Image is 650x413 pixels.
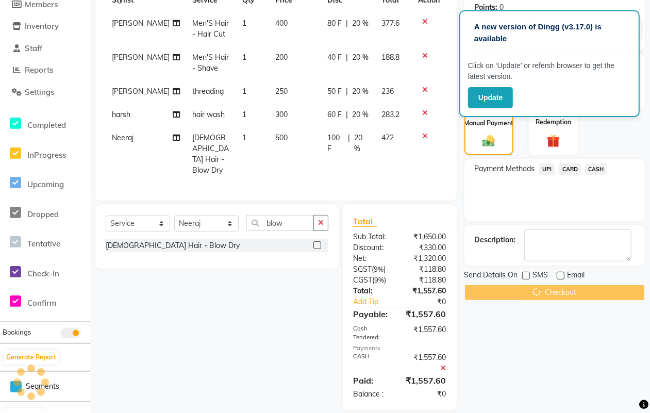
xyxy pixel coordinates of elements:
[327,86,342,97] span: 50 F
[3,43,88,55] a: Staff
[474,21,625,44] p: A new version of Dingg (v3.17.0) is available
[3,328,31,336] span: Bookings
[345,253,399,264] div: Net:
[25,43,42,53] span: Staff
[399,352,454,374] div: ₹1,557.60
[242,133,246,142] span: 1
[345,232,399,242] div: Sub Total:
[242,87,246,96] span: 1
[345,389,399,400] div: Balance :
[242,19,246,28] span: 1
[468,60,631,82] p: Click on ‘Update’ or refersh browser to get the latest version.
[399,324,454,342] div: ₹1,557.60
[475,2,498,13] div: Points:
[353,216,377,227] span: Total
[374,276,384,284] span: 9%
[345,286,399,296] div: Total:
[381,133,394,142] span: 472
[399,264,454,275] div: ₹118.80
[345,264,399,275] div: ( )
[353,344,446,353] div: Payments
[345,374,398,387] div: Paid:
[539,163,555,175] span: UPI
[345,324,399,342] div: Cash Tendered:
[192,87,224,96] span: threading
[409,296,454,307] div: ₹0
[399,242,454,253] div: ₹330.00
[327,109,342,120] span: 60 F
[374,265,384,273] span: 9%
[192,133,229,175] span: [DEMOGRAPHIC_DATA] Hair - Blow Dry
[112,19,170,28] span: [PERSON_NAME]
[353,265,372,274] span: SGST
[381,53,399,62] span: 188.8
[3,64,88,76] a: Reports
[348,133,350,154] span: |
[346,109,348,120] span: |
[3,21,88,32] a: Inventory
[399,286,454,296] div: ₹1,557.60
[352,18,369,29] span: 20 %
[25,21,59,31] span: Inventory
[106,240,240,251] div: [DEMOGRAPHIC_DATA] Hair - Blow Dry
[346,52,348,63] span: |
[25,65,53,75] span: Reports
[585,163,607,175] span: CASH
[27,209,59,219] span: Dropped
[192,19,229,39] span: Men'S Hair - Hair Cut
[346,86,348,97] span: |
[353,275,372,285] span: CGST
[533,270,548,283] span: SMS
[543,133,564,150] img: _gift.svg
[399,253,454,264] div: ₹1,320.00
[559,163,581,175] span: CARD
[3,87,88,98] a: Settings
[27,120,66,130] span: Completed
[475,163,535,174] span: Payment Methods
[568,270,585,283] span: Email
[399,389,454,400] div: ₹0
[475,235,516,245] div: Description:
[327,18,342,29] span: 80 F
[246,215,314,231] input: Search or Scan
[352,86,369,97] span: 20 %
[275,53,288,62] span: 200
[399,275,454,286] div: ₹118.80
[242,53,246,62] span: 1
[345,296,409,307] a: Add Tip
[345,308,398,320] div: Payable:
[500,2,504,13] div: 0
[345,352,399,374] div: CASH
[345,242,399,253] div: Discount:
[381,19,399,28] span: 377.6
[275,19,288,28] span: 400
[381,110,399,119] span: 283.2
[4,350,59,365] button: Generate Report
[275,110,288,119] span: 300
[192,53,229,73] span: Men'S Hair - Shave
[327,52,342,63] span: 40 F
[27,298,56,308] span: Confirm
[352,52,369,63] span: 20 %
[112,87,170,96] span: [PERSON_NAME]
[479,134,498,148] img: _cash.svg
[242,110,246,119] span: 1
[398,308,454,320] div: ₹1,557.60
[27,239,60,249] span: Tentative
[27,179,64,189] span: Upcoming
[112,53,170,62] span: [PERSON_NAME]
[354,133,369,154] span: 20 %
[275,133,288,142] span: 500
[352,109,369,120] span: 20 %
[112,133,134,142] span: Neeraj
[398,374,454,387] div: ₹1,557.60
[27,150,66,160] span: InProgress
[327,133,344,154] span: 100 F
[192,110,225,119] span: hair wash
[27,269,59,278] span: Check-In
[464,270,518,283] span: Send Details On
[536,118,571,127] label: Redemption
[346,18,348,29] span: |
[381,87,394,96] span: 236
[25,87,54,97] span: Settings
